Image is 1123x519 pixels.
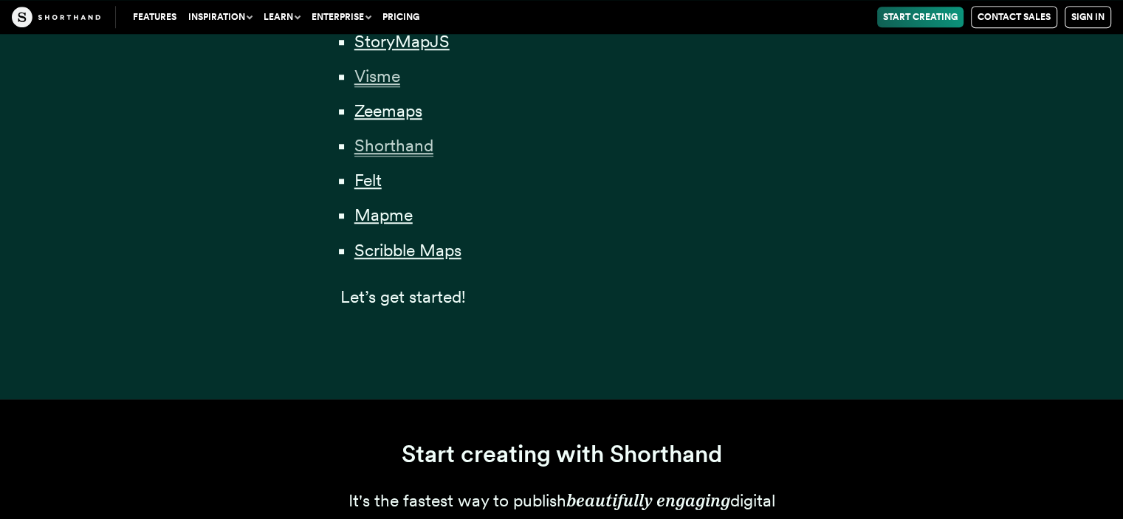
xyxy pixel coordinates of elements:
a: Sign in [1065,6,1111,28]
a: Features [127,7,182,27]
span: Start creating with Shorthand [402,439,722,468]
a: Start Creating [877,7,964,27]
a: Zeemaps [354,100,422,121]
img: The Craft [12,7,100,27]
a: Shorthand [354,135,433,156]
button: Enterprise [306,7,377,27]
a: Scribble Maps [354,240,461,261]
a: Mapme [354,204,413,225]
span: Visme [354,66,400,87]
a: Contact Sales [971,6,1057,28]
em: beautifully engaging [566,490,730,511]
a: StoryMapJS [354,31,450,52]
button: Learn [258,7,306,27]
a: Pricing [377,7,425,27]
a: Visme [354,66,400,86]
a: Felt [354,170,382,190]
span: Let’s get started! [340,286,466,307]
button: Inspiration [182,7,258,27]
